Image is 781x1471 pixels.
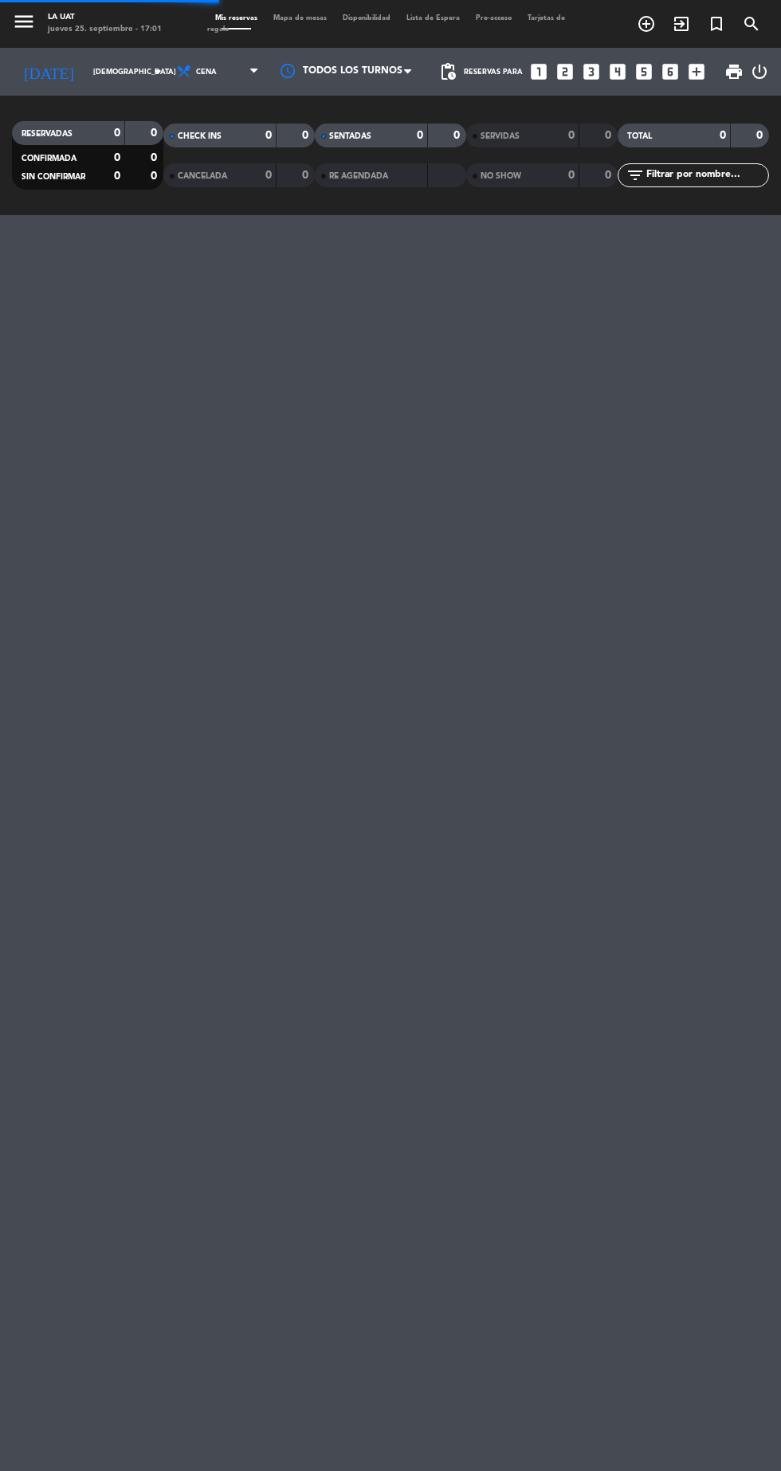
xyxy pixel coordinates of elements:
[48,24,162,36] div: jueves 25. septiembre - 17:01
[581,61,602,82] i: looks_3
[756,130,766,141] strong: 0
[417,130,423,141] strong: 0
[12,10,36,37] button: menu
[114,127,120,139] strong: 0
[335,14,398,22] span: Disponibilidad
[207,14,265,22] span: Mis reservas
[151,152,160,163] strong: 0
[178,172,227,180] span: CANCELADA
[568,130,575,141] strong: 0
[607,61,628,82] i: looks_4
[481,172,521,180] span: NO SHOW
[720,130,726,141] strong: 0
[627,132,652,140] span: TOTAL
[750,48,769,96] div: LOG OUT
[438,62,457,81] span: pending_actions
[48,12,162,24] div: La Uat
[22,155,77,163] span: CONFIRMADA
[453,130,463,141] strong: 0
[151,171,160,182] strong: 0
[637,14,656,33] i: add_circle_outline
[481,132,520,140] span: SERVIDAS
[724,62,744,81] span: print
[645,167,768,184] input: Filtrar por nombre...
[302,170,312,181] strong: 0
[750,62,769,81] i: power_settings_new
[265,170,272,181] strong: 0
[148,62,167,81] i: arrow_drop_down
[605,170,614,181] strong: 0
[626,166,645,185] i: filter_list
[151,127,160,139] strong: 0
[528,61,549,82] i: looks_one
[22,173,85,181] span: SIN CONFIRMAR
[22,130,73,138] span: RESERVADAS
[660,61,681,82] i: looks_6
[196,68,217,76] span: Cena
[178,132,222,140] span: CHECK INS
[707,14,726,33] i: turned_in_not
[329,132,371,140] span: SENTADAS
[568,170,575,181] strong: 0
[672,14,691,33] i: exit_to_app
[464,68,523,76] span: Reservas para
[265,14,335,22] span: Mapa de mesas
[555,61,575,82] i: looks_two
[302,130,312,141] strong: 0
[265,130,272,141] strong: 0
[686,61,707,82] i: add_box
[114,152,120,163] strong: 0
[12,10,36,33] i: menu
[398,14,468,22] span: Lista de Espera
[114,171,120,182] strong: 0
[329,172,388,180] span: RE AGENDADA
[468,14,520,22] span: Pre-acceso
[634,61,654,82] i: looks_5
[12,56,85,88] i: [DATE]
[742,14,761,33] i: search
[605,130,614,141] strong: 0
